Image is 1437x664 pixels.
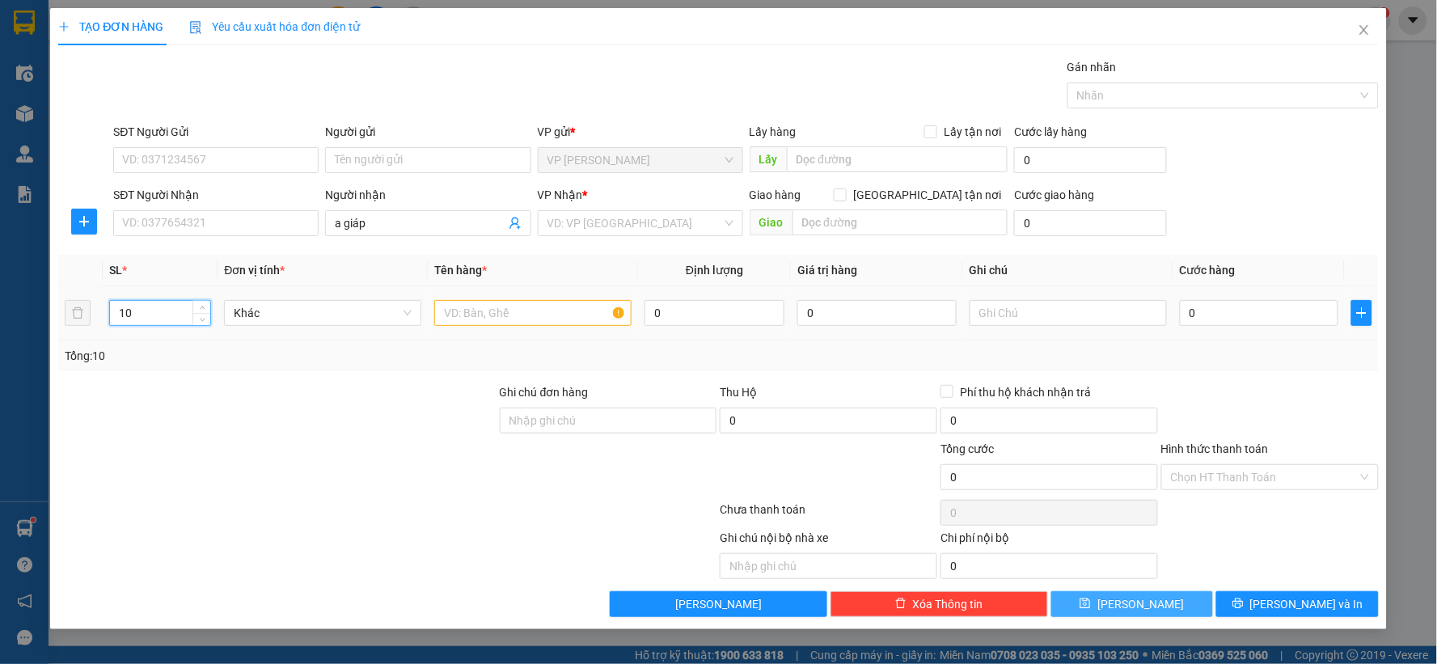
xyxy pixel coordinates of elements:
div: Tổng: 10 [65,347,555,365]
input: Cước giao hàng [1014,210,1167,236]
span: [GEOGRAPHIC_DATA] tận nơi [847,186,1008,204]
label: Cước giao hàng [1014,188,1094,201]
div: SĐT Người Gửi [113,123,319,141]
input: 0 [797,300,957,326]
input: Ghi chú đơn hàng [500,408,717,434]
span: Decrease Value [192,313,210,325]
label: Cước lấy hàng [1014,125,1087,138]
span: plus [72,215,96,228]
span: Phí thu hộ khách nhận trả [953,383,1097,401]
span: printer [1232,598,1244,611]
li: 146 [GEOGRAPHIC_DATA], [GEOGRAPHIC_DATA] [90,40,367,60]
span: Lấy hàng [750,125,797,138]
div: Chưa thanh toán [718,501,939,529]
span: Tổng cước [940,442,994,455]
div: SĐT Người Nhận [113,186,319,204]
span: Lấy tận nơi [937,123,1008,141]
input: Ghi Chú [970,300,1167,326]
span: user-add [509,217,522,230]
input: Nhập ghi chú [720,553,937,579]
button: delete [65,300,91,326]
span: Giao [750,209,792,235]
button: deleteXóa Thông tin [831,591,1048,617]
input: VD: Bàn, Ghế [434,300,632,326]
span: SL [109,264,122,277]
span: VP Nhận [538,188,583,201]
span: Khác [234,301,412,325]
button: printer[PERSON_NAME] và In [1216,591,1379,617]
span: close [1358,23,1371,36]
input: Cước lấy hàng [1014,147,1167,173]
span: save [1080,598,1091,611]
span: [PERSON_NAME] [675,595,762,613]
input: Dọc đường [787,146,1008,172]
b: Gửi khách hàng [152,83,303,104]
h1: VPHT1109250107 [176,117,281,153]
div: VP gửi [538,123,743,141]
span: Increase Value [192,301,210,313]
label: Hình thức thanh toán [1161,442,1269,455]
label: Ghi chú đơn hàng [500,386,589,399]
b: Phú Quý [191,19,264,39]
span: Đơn vị tính [224,264,285,277]
button: [PERSON_NAME] [610,591,827,617]
li: Hotline: 19001874 [90,60,367,80]
div: Người nhận [325,186,530,204]
span: Xóa Thông tin [913,595,983,613]
button: Close [1342,8,1387,53]
span: Giao hàng [750,188,801,201]
img: icon [189,21,202,34]
span: delete [895,598,907,611]
button: save[PERSON_NAME] [1051,591,1214,617]
th: Ghi chú [963,255,1173,286]
span: plus [1352,307,1371,319]
span: plus [58,21,70,32]
button: plus [71,209,97,235]
b: GỬI : VP [PERSON_NAME] [20,117,175,198]
div: Ghi chú nội bộ nhà xe [720,529,937,553]
span: Yêu cầu xuất hóa đơn điện tử [189,20,360,33]
span: VP Hà Huy Tập [547,148,733,172]
span: Tên hàng [434,264,487,277]
span: up [197,303,207,313]
button: plus [1351,300,1371,326]
span: TẠO ĐƠN HÀNG [58,20,163,33]
div: Người gửi [325,123,530,141]
div: Chi phí nội bộ [940,529,1158,553]
label: Gán nhãn [1067,61,1117,74]
span: Lấy [750,146,787,172]
span: [PERSON_NAME] [1097,595,1184,613]
span: Giá trị hàng [797,264,857,277]
span: Định lượng [686,264,743,277]
span: down [197,315,207,324]
span: Thu Hộ [720,386,757,399]
span: Cước hàng [1180,264,1236,277]
span: [PERSON_NAME] và In [1250,595,1363,613]
input: Dọc đường [792,209,1008,235]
